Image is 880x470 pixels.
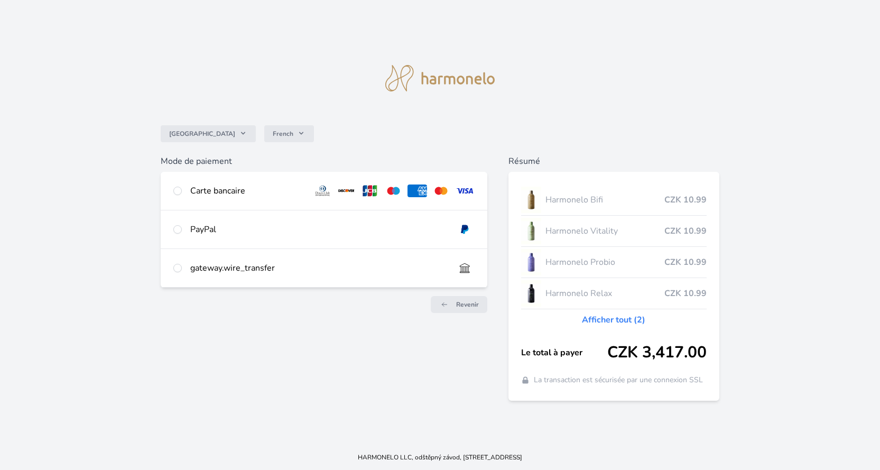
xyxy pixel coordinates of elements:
[384,185,403,197] img: maestro.svg
[664,256,707,269] span: CZK 10.99
[521,249,541,275] img: CLEAN_PROBIO_se_stinem_x-lo.jpg
[455,262,475,274] img: bankTransfer_IBAN.svg
[455,185,475,197] img: visa.svg
[190,223,447,236] div: PayPal
[545,287,664,300] span: Harmonelo Relax
[431,185,451,197] img: mc.svg
[545,225,664,237] span: Harmonelo Vitality
[521,218,541,244] img: CLEAN_VITALITY_se_stinem_x-lo.jpg
[545,256,664,269] span: Harmonelo Probio
[385,65,495,91] img: logo.svg
[161,155,487,168] h6: Mode de paiement
[664,287,707,300] span: CZK 10.99
[664,225,707,237] span: CZK 10.99
[534,375,703,385] span: La transaction est sécurisée par une connexion SSL
[431,296,487,313] a: Revenir
[407,185,427,197] img: amex.svg
[161,125,256,142] button: [GEOGRAPHIC_DATA]
[521,346,607,359] span: Le total à payer
[582,314,645,326] a: Afficher tout (2)
[337,185,356,197] img: discover.svg
[607,343,707,362] span: CZK 3,417.00
[521,280,541,307] img: CLEAN_RELAX_se_stinem_x-lo.jpg
[521,187,541,213] img: CLEAN_BIFI_se_stinem_x-lo.jpg
[360,185,380,197] img: jcb.svg
[545,193,664,206] span: Harmonelo Bifi
[508,155,719,168] h6: Résumé
[313,185,332,197] img: diners.svg
[664,193,707,206] span: CZK 10.99
[456,300,479,309] span: Revenir
[190,262,447,274] div: gateway.wire_transfer
[169,130,235,138] span: [GEOGRAPHIC_DATA]
[264,125,314,142] button: French
[455,223,475,236] img: paypal.svg
[190,185,304,197] div: Carte bancaire
[273,130,293,138] span: French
